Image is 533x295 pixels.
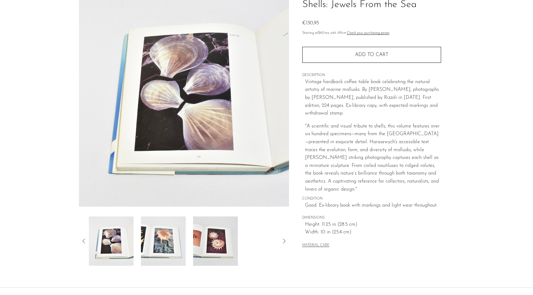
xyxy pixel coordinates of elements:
span: CONDITION [302,196,441,202]
span: Add to cart [355,52,388,57]
img: Shells: Jewels From the Sea [141,216,186,266]
a: Check your purchasing power - Learn more about Affirm Financing (opens in modal) [347,31,390,35]
span: Good: Ex-library book with markings and light wear throughout. [305,202,441,210]
button: Add to cart [302,47,441,63]
span: $45 [318,31,324,35]
img: Shells: Jewels From the Sea [89,216,134,266]
span: Height: 11.25 in (28.5 cm) [305,221,441,229]
button: MATERIAL CARE [302,243,329,248]
p: "A scientific and visual tribute to shells, this volume features over six hundred specimens—many ... [305,123,441,193]
img: Shells: Jewels From the Sea [193,216,238,266]
p: Starting at /mo with Affirm. [302,30,441,36]
span: DESCRIPTION [302,73,441,78]
span: Width: 10 in (25.4 cm) [305,228,441,236]
span: DIMENSIONS [302,215,441,221]
span: €130,95 [302,21,319,26]
p: Vintage hardback coffee table book celebrating the natural artistry of marine mollusks. By [PERSO... [305,78,441,118]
